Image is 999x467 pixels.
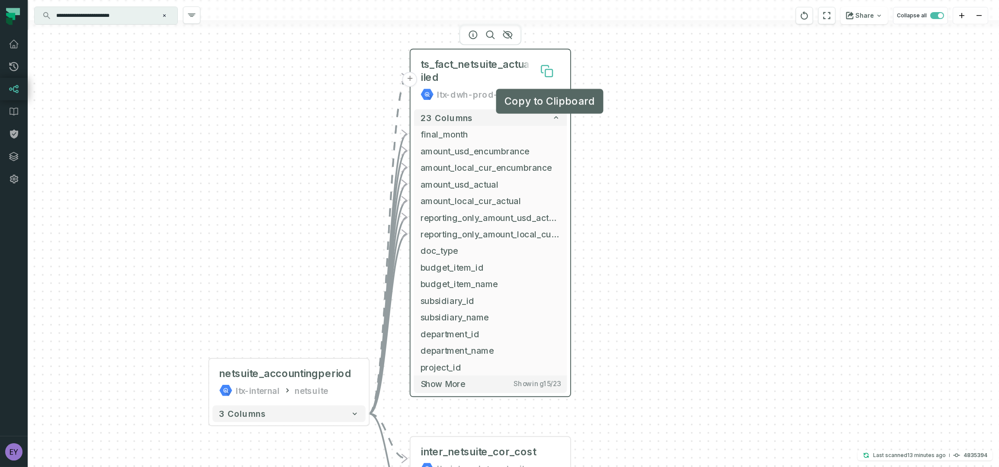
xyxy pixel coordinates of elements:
div: netsuite [295,384,328,397]
button: Clear search query [160,11,169,20]
span: inter_netsuite_cor_cost [421,445,536,459]
button: final_month [414,126,567,142]
h4: 4835394 [964,453,987,458]
button: Collapse all [893,7,948,24]
img: avatar of eyal [5,443,22,461]
div: ltx-internal [236,384,280,397]
button: Last scanned[DATE] 12:02:27 PM4835394 [858,450,993,461]
button: subsidiary_id [414,292,567,309]
span: final_month [421,128,560,141]
div: ltx-dwh-prod-processed [437,88,512,101]
span: budget_item_name [421,278,560,290]
g: Edge from 3569ea0e6804916a776302462dea1fbb to 0523de81094bcd46123223644a91dc03 [369,167,407,413]
g: Edge from 3569ea0e6804916a776302462dea1fbb to 0523de81094bcd46123223644a91dc03 [369,184,407,414]
div: Copy to Clipboard [496,89,603,114]
button: reporting_only_amount_usd_actual [414,209,567,226]
g: Edge from 3569ea0e6804916a776302462dea1fbb to 0523de81094bcd46123223644a91dc03 [369,78,407,414]
button: department_name [414,342,567,358]
span: department_id [421,328,560,340]
button: reporting_only_amount_local_cur_actual [414,226,567,242]
span: 23 columns [421,113,473,123]
div: netsuite [527,88,560,101]
span: amount_local_cur_encumbrance [421,161,560,174]
span: amount_usd_encumbrance [421,145,560,157]
button: doc_type [414,243,567,259]
span: Show more [421,379,466,389]
button: amount_local_cur_actual [414,192,567,209]
span: subsidiary_name [421,311,560,323]
relative-time: Sep 14, 2025, 12:02 PM GMT+3 [907,452,946,458]
span: ts_fact_netsuite_actual_detailed [421,58,560,85]
button: project_id [414,359,567,375]
button: amount_usd_encumbrance [414,143,567,159]
button: budget_item_id [414,259,567,275]
button: zoom in [953,7,970,24]
div: netsuite_accountingperiod [219,367,351,381]
button: Show moreShowing15/23 [414,375,567,392]
span: doc_type [421,244,560,257]
span: budget_item_id [421,261,560,274]
button: budget_item_name [414,276,567,292]
span: Showing 15 / 23 [514,380,560,388]
span: project_id [421,361,560,374]
span: department_name [421,344,560,357]
button: + [402,72,418,87]
g: Edge from 3569ea0e6804916a776302462dea1fbb to 0523de81094bcd46123223644a91dc03 [369,134,407,413]
button: department_id [414,326,567,342]
span: reporting_only_amount_local_cur_actual [421,228,560,240]
p: Last scanned [873,451,946,460]
button: amount_local_cur_encumbrance [414,159,567,176]
span: amount_local_cur_actual [421,195,560,207]
span: amount_usd_actual [421,178,560,191]
g: Edge from 3569ea0e6804916a776302462dea1fbb to 0523de81094bcd46123223644a91dc03 [369,234,407,413]
g: Edge from 3569ea0e6804916a776302462dea1fbb to e96d1151137e03134b1ffe196c39f0f0 [369,414,407,459]
g: Edge from 3569ea0e6804916a776302462dea1fbb to 0523de81094bcd46123223644a91dc03 [369,218,407,414]
button: Share [841,7,888,24]
button: subsidiary_name [414,309,567,325]
button: zoom out [970,7,988,24]
span: reporting_only_amount_usd_actual [421,211,560,224]
button: amount_usd_actual [414,176,567,192]
span: 3 columns [219,409,266,419]
span: subsidiary_id [421,294,560,307]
